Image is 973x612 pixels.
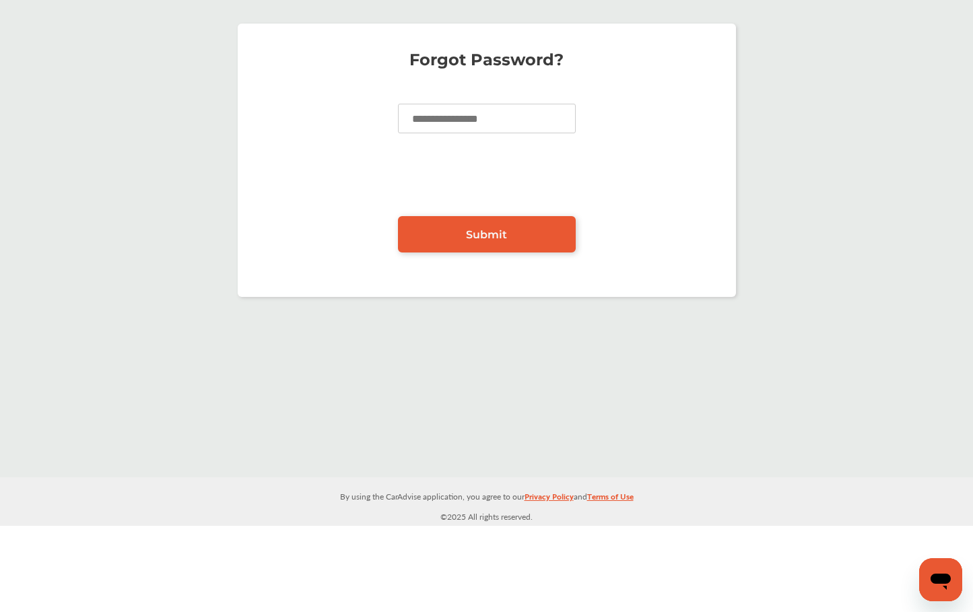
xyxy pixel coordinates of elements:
[466,228,507,241] span: Submit
[384,154,589,206] iframe: reCAPTCHA
[587,489,634,510] a: Terms of Use
[398,216,576,252] a: Submit
[251,53,723,67] p: Forgot Password?
[525,489,574,510] a: Privacy Policy
[919,558,962,601] iframe: Button to launch messaging window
